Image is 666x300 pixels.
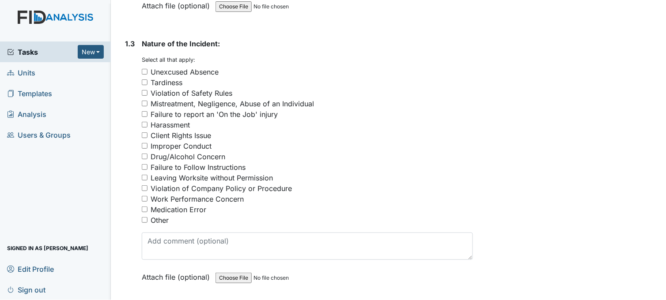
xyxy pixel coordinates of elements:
div: Failure to report an 'On the Job' injury [151,109,278,120]
input: Failure to Follow Instructions [142,164,148,170]
div: Client Rights Issue [151,130,211,141]
div: Medication Error [151,204,206,215]
div: Other [151,215,169,225]
span: Signed in as [PERSON_NAME] [7,241,88,255]
input: Violation of Safety Rules [142,90,148,96]
input: Client Rights Issue [142,132,148,138]
div: Work Performance Concern [151,194,244,204]
input: Other [142,217,148,223]
input: Improper Conduct [142,143,148,149]
input: Violation of Company Policy or Procedure [142,185,148,191]
input: Medication Error [142,206,148,212]
span: Analysis [7,107,46,121]
div: Tardiness [151,77,182,88]
span: Users & Groups [7,128,71,142]
a: Tasks [7,47,78,57]
div: Improper Conduct [151,141,212,151]
small: Select all that apply: [142,56,195,63]
input: Unexcused Absence [142,69,148,75]
button: New [78,45,104,59]
span: Sign out [7,283,45,296]
span: Units [7,66,35,79]
div: Harassment [151,120,190,130]
div: Violation of Company Policy or Procedure [151,183,292,194]
div: Mistreatment, Negligence, Abuse of an Individual [151,98,314,109]
input: Failure to report an 'On the Job' injury [142,111,148,117]
span: Templates [7,86,52,100]
span: Nature of the Incident: [142,39,220,48]
input: Work Performance Concern [142,196,148,202]
div: Drug/Alcohol Concern [151,151,225,162]
input: Drug/Alcohol Concern [142,154,148,159]
label: Attach file (optional) [142,267,213,282]
input: Harassment [142,122,148,127]
input: Tardiness [142,79,148,85]
span: Edit Profile [7,262,54,276]
div: Unexcused Absence [151,67,219,77]
div: Leaving Worksite without Permission [151,172,273,183]
input: Leaving Worksite without Permission [142,175,148,180]
input: Mistreatment, Negligence, Abuse of an Individual [142,101,148,106]
div: Violation of Safety Rules [151,88,232,98]
label: 1.3 [125,38,135,49]
div: Failure to Follow Instructions [151,162,246,172]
